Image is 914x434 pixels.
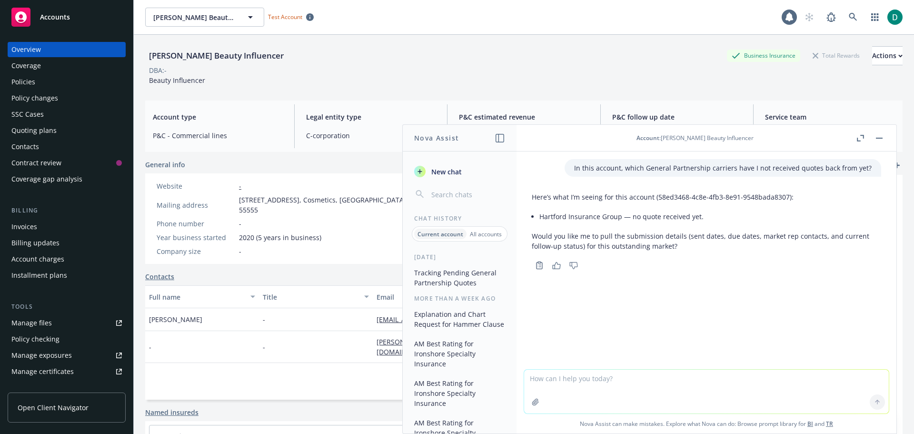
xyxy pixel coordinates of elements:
button: AM Best Rating for Ironshore Specialty Insurance [410,336,509,372]
div: Business Insurance [727,50,800,61]
button: [PERSON_NAME] Beauty Influencer [145,8,264,27]
span: - [239,246,241,256]
a: Report a Bug [822,8,841,27]
a: SSC Cases [8,107,126,122]
input: Search chats [429,188,505,201]
a: add [891,160,903,171]
h1: Nova Assist [414,133,459,143]
div: Year business started [157,232,235,242]
span: Accounts [40,13,70,21]
div: Policy changes [11,91,58,106]
div: Overview [11,42,41,57]
div: Title [263,292,358,302]
p: Here’s what I’m seeing for this account (58ed3468-4c8e-4fb3-8e91-9548bada8307): [532,192,881,202]
p: Current account [417,230,463,238]
div: Coverage gap analysis [11,172,82,187]
a: Manage exposures [8,348,126,363]
div: Company size [157,246,235,256]
span: Test Account [268,13,302,21]
span: - [239,219,241,229]
a: Contacts [8,139,126,154]
span: P&C estimated revenue [459,112,589,122]
div: Manage certificates [11,364,74,379]
a: Accounts [8,4,126,30]
a: Contract review [8,155,126,171]
div: Manage claims [11,380,60,395]
span: New chat [429,167,462,177]
div: Policy checking [11,332,60,347]
button: Explanation and Chart Request for Hammer Clause [410,306,509,332]
div: Manage files [11,315,52,331]
a: [EMAIL_ADDRESS][DOMAIN_NAME] [377,315,496,324]
div: Billing [8,206,126,215]
span: P&C - Commercial lines [153,131,283,141]
div: Total Rewards [808,50,864,61]
div: Tools [8,302,126,312]
span: - [149,342,151,352]
a: Start snowing [800,8,819,27]
button: Title [259,285,373,308]
a: Switch app [865,8,884,27]
div: Phone number [157,219,235,229]
p: In this account, which General Partnership carriers have I not received quotes back from yet? [574,163,872,173]
span: [PERSON_NAME] [149,314,202,324]
div: Actions [872,47,903,65]
div: Email [377,292,548,302]
button: AM Best Rating for Ironshore Specialty Insurance [410,375,509,411]
button: Tracking Pending General Partnership Quotes [410,265,509,291]
div: More than a week ago [403,294,517,303]
a: Policies [8,74,126,90]
a: Coverage gap analysis [8,172,126,187]
a: - [239,182,241,191]
div: Quoting plans [11,123,57,138]
button: Email [373,285,562,308]
a: Coverage [8,58,126,73]
a: Manage claims [8,380,126,395]
p: Would you like me to pull the submission details (sent dates, due dates, market rep contacts, and... [532,231,881,251]
div: Account charges [11,252,64,267]
div: Contract review [11,155,61,171]
a: Invoices [8,219,126,234]
span: - [263,342,265,352]
div: Chat History [403,214,517,222]
span: Beauty Influencer [149,76,205,85]
button: Thumbs down [566,259,581,272]
span: C-corporation [306,131,436,141]
a: Account charges [8,252,126,267]
span: Account [636,134,659,142]
img: photo [887,10,903,25]
span: Nova Assist can make mistakes. Explore what Nova can do: Browse prompt library for and [520,414,893,434]
span: [STREET_ADDRESS], Cosmetics, [GEOGRAPHIC_DATA], 55555 [239,195,415,215]
span: Account type [153,112,283,122]
svg: Copy to clipboard [535,261,544,270]
div: Contacts [11,139,39,154]
span: Service team [765,112,895,122]
div: Full name [149,292,245,302]
div: Installment plans [11,268,67,283]
a: Quoting plans [8,123,126,138]
div: Policies [11,74,35,90]
span: - [263,314,265,324]
span: 2020 (5 years in business) [239,232,321,242]
span: P&C follow up date [612,112,742,122]
p: All accounts [470,230,502,238]
a: TR [826,420,833,428]
div: Coverage [11,58,41,73]
button: Full name [145,285,259,308]
a: [PERSON_NAME][EMAIL_ADDRESS][PERSON_NAME][DOMAIN_NAME] [377,337,540,356]
a: Manage certificates [8,364,126,379]
div: Website [157,181,235,191]
a: Search [844,8,863,27]
div: [PERSON_NAME] Beauty Influencer [145,50,288,62]
div: SSC Cases [11,107,44,122]
a: Contacts [145,272,174,282]
div: Manage exposures [11,348,72,363]
li: Hartford Insurance Group — no quote received yet. [539,210,881,223]
a: Manage files [8,315,126,331]
div: : [PERSON_NAME] Beauty Influencer [636,134,754,142]
div: [DATE] [403,253,517,261]
a: Policy changes [8,91,126,106]
span: General info [145,160,185,170]
button: New chat [410,163,509,180]
div: Invoices [11,219,37,234]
